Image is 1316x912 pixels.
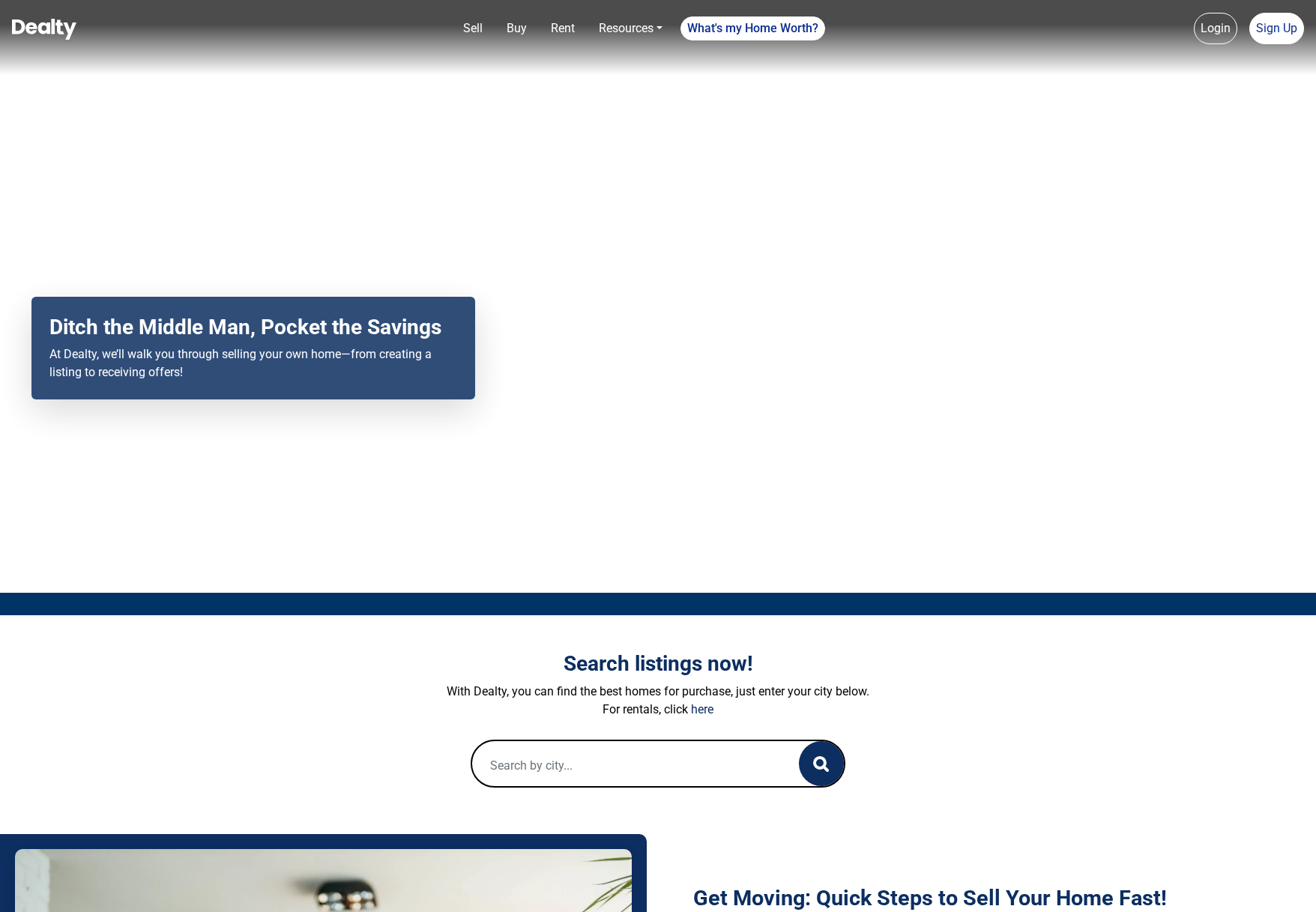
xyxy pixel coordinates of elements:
a: Sign Up [1249,13,1304,44]
h2: Ditch the Middle Man, Pocket the Savings [49,315,457,340]
img: Dealty - Buy, Sell & Rent Homes [12,19,76,40]
h1: Get Moving: Quick Steps to Sell Your Home Fast! [693,885,1292,911]
h3: Search listings now! [242,651,1074,677]
a: Rent [545,13,581,43]
a: What's my Home Worth? [680,16,825,40]
p: At Dealty, we’ll walk you through selling your own home—from creating a listing to receiving offers! [49,345,457,381]
input: Search by city... [472,741,769,789]
a: Buy [501,13,533,43]
a: Login [1194,13,1237,44]
a: Sell [457,13,489,43]
a: here [691,702,713,716]
a: Resources [593,13,668,43]
p: With Dealty, you can find the best homes for purchase, just enter your city below. [242,683,1074,701]
p: For rentals, click [242,701,1074,719]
